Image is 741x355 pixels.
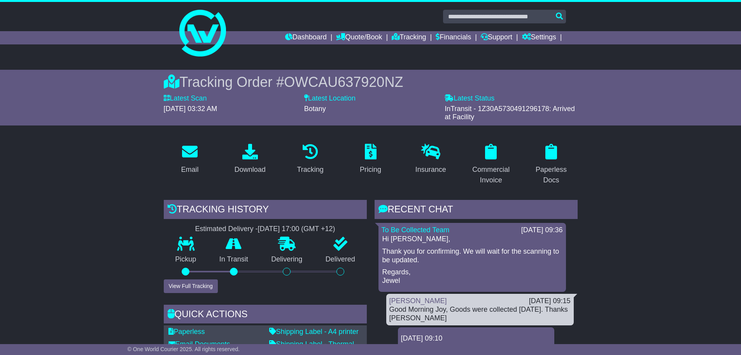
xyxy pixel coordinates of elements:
a: Pricing [355,141,386,178]
p: Thank you for confirming. We will wait for the scanning to be updated. [382,247,562,264]
p: In Transit [208,255,260,264]
a: Commercial Invoice [465,141,517,188]
label: Latest Scan [164,94,207,103]
a: To Be Collected Team [382,226,450,234]
div: Insurance [415,164,446,175]
a: Tracking [292,141,328,178]
span: InTransit - 1Z30A5730491296178: Arrived at Facility [445,105,575,121]
a: Insurance [410,141,451,178]
div: Tracking Order # [164,74,578,90]
span: © One World Courier 2025. All rights reserved. [128,346,240,352]
div: Pricing [360,164,381,175]
p: Pickup [164,255,208,264]
div: [DATE] 09:36 [521,226,563,235]
span: Botany [304,105,326,113]
div: Good Morning Joy, Goods were collected [DATE]. Thanks [PERSON_NAME] [389,306,571,322]
p: Regards, Jewel [382,268,562,285]
div: Paperless Docs [530,164,573,185]
div: Commercial Invoice [470,164,512,185]
div: Download [235,164,266,175]
label: Latest Status [445,94,494,103]
div: Estimated Delivery - [164,225,367,233]
a: Settings [522,31,556,44]
div: [DATE] 17:00 (GMT +12) [258,225,335,233]
label: Latest Location [304,94,356,103]
a: Paperless [168,328,205,336]
a: Financials [436,31,471,44]
p: Delivering [260,255,314,264]
a: Download [229,141,271,178]
a: Quote/Book [336,31,382,44]
div: RECENT CHAT [375,200,578,221]
a: Dashboard [285,31,327,44]
div: Tracking [297,164,323,175]
div: [DATE] 09:15 [529,297,571,306]
p: Hi [PERSON_NAME], [382,235,562,244]
button: View Full Tracking [164,279,218,293]
p: Delivered [314,255,367,264]
a: Paperless Docs [525,141,578,188]
div: Tracking history [164,200,367,221]
div: Quick Actions [164,305,367,326]
a: Email Documents [168,340,230,348]
div: Email [181,164,198,175]
a: [PERSON_NAME] [389,297,447,305]
span: OWCAU637920NZ [284,74,403,90]
span: [DATE] 03:32 AM [164,105,217,113]
a: Support [481,31,512,44]
div: [DATE] 09:10 [401,334,551,343]
a: Email [176,141,203,178]
a: Tracking [392,31,426,44]
a: Shipping Label - A4 printer [269,328,359,336]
